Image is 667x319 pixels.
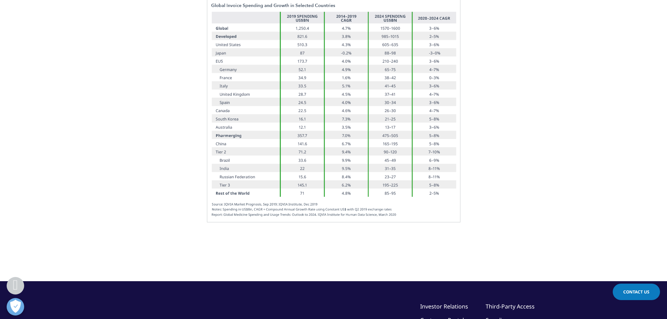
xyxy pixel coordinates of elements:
a: Investor Relations [420,303,468,310]
a: Third-Party Access [486,303,535,310]
img: Chart 10: Global Invoice Spending and Growth in Selected Countries [211,3,457,219]
span: Contact Us [623,289,649,295]
a: Contact Us [613,284,660,300]
button: 優先設定センターを開く [7,298,24,315]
